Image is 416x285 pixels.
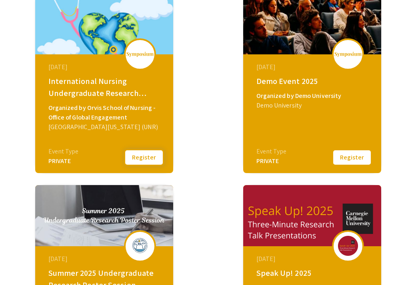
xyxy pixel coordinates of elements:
img: speak-up-2025_eventLogo_8a7d19_.png [336,236,360,256]
img: logo_v2.png [334,52,362,57]
div: Speak Up! 2025 [256,267,370,279]
div: [DATE] [48,254,162,264]
div: Demo Event 2025 [256,75,370,87]
div: PRIVATE [256,156,287,166]
div: Demo University [256,101,370,110]
img: logo_v2.png [126,52,154,57]
div: Event Type [48,147,79,156]
div: Organized by Demo University [256,91,370,101]
button: Register [332,149,372,166]
div: [DATE] [256,254,370,264]
img: speak-up-2025_eventCoverPhoto_f5af8f__thumb.png [243,185,381,246]
div: Organized by Orvis School of Nursing - Office of Global Engagement [48,103,162,122]
div: Event Type [256,147,287,156]
div: [DATE] [256,62,370,72]
img: summer-2025-undergraduate-research-poster-session_eventCoverPhoto_77f9a4__thumb.jpg [35,185,173,246]
div: International Nursing Undergraduate Research Symposium (INURS) [48,75,162,99]
img: summer-2025-undergraduate-research-poster-session_eventLogo_a048e7_.png [128,236,152,256]
div: [DATE] [48,62,162,72]
button: Register [124,149,164,166]
div: [GEOGRAPHIC_DATA][US_STATE] (UNR) [48,122,162,132]
iframe: Chat [6,249,34,279]
div: PRIVATE [48,156,79,166]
